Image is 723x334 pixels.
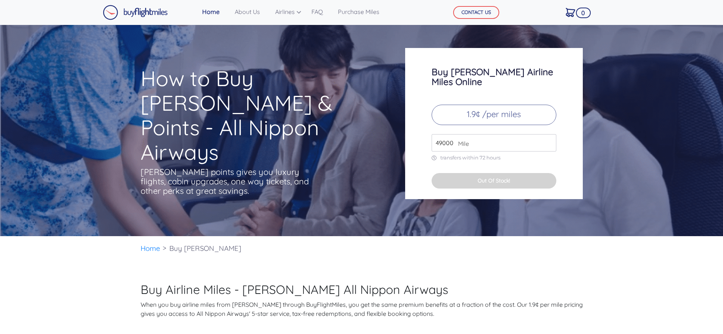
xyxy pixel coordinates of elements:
[432,155,556,161] p: transfers within 72 hours
[103,5,168,20] img: Buy Flight Miles Logo
[141,282,583,297] h2: Buy Airline Miles - [PERSON_NAME] All Nippon Airways
[432,67,556,87] h3: Buy [PERSON_NAME] Airline Miles Online
[141,300,583,318] p: When you buy airline miles from [PERSON_NAME] through BuyFlightMiles, you get the same premium be...
[103,3,168,22] a: Buy Flight Miles Logo
[166,236,245,261] li: Buy [PERSON_NAME]
[141,167,311,196] p: [PERSON_NAME] points gives you luxury flights, cabin upgrades, one way tickets, and other perks a...
[141,244,160,253] a: Home
[453,6,499,19] button: CONTACT US
[563,4,578,20] a: 0
[308,4,326,19] a: FAQ
[566,8,575,17] img: Cart
[432,105,556,125] p: 1.9¢ /per miles
[272,4,299,19] a: Airlines
[454,139,469,148] span: Mile
[199,4,223,19] a: Home
[232,4,263,19] a: About Us
[141,66,376,164] h1: How to Buy [PERSON_NAME] & Points - All Nippon Airways
[576,8,591,18] span: 0
[335,4,382,19] a: Purchase Miles
[432,173,556,189] button: Out Of Stock!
